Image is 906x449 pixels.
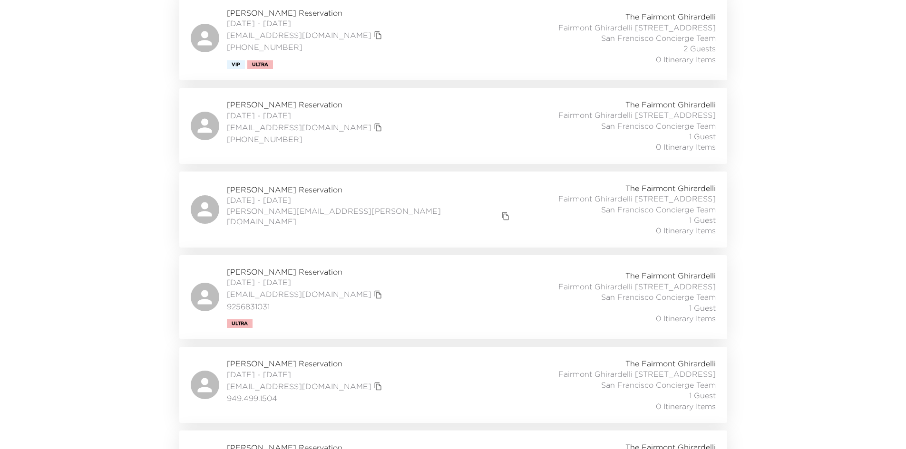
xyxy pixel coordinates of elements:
a: [EMAIL_ADDRESS][DOMAIN_NAME] [227,381,371,392]
span: Fairmont Ghirardelli [STREET_ADDRESS] [558,22,716,33]
span: 1 Guest [689,390,716,401]
span: The Fairmont Ghirardelli [625,11,716,22]
span: [DATE] - [DATE] [227,195,513,205]
span: [DATE] - [DATE] [227,18,385,29]
a: [PERSON_NAME] Reservation[DATE] - [DATE][EMAIL_ADDRESS][DOMAIN_NAME]copy primary member email949.... [179,347,727,423]
span: [PERSON_NAME] Reservation [227,358,385,369]
span: The Fairmont Ghirardelli [625,270,716,281]
a: [PERSON_NAME] Reservation[DATE] - [DATE][PERSON_NAME][EMAIL_ADDRESS][PERSON_NAME][DOMAIN_NAME]cop... [179,172,727,248]
a: [EMAIL_ADDRESS][DOMAIN_NAME] [227,30,371,40]
span: [PERSON_NAME] Reservation [227,99,385,110]
span: 1 Guest [689,303,716,313]
span: San Francisco Concierge Team [601,33,716,43]
span: [PERSON_NAME] Reservation [227,184,513,195]
a: [EMAIL_ADDRESS][DOMAIN_NAME] [227,289,371,299]
span: 9256831031 [227,301,385,312]
span: Ultra [252,62,268,67]
button: copy primary member email [371,288,385,301]
span: San Francisco Concierge Team [601,292,716,302]
span: The Fairmont Ghirardelli [625,99,716,110]
span: 2 Guests [683,43,716,54]
span: Vip [232,62,240,67]
span: Fairmont Ghirardelli [STREET_ADDRESS] [558,193,716,204]
span: 0 Itinerary Items [656,142,716,152]
button: copy primary member email [371,121,385,134]
span: 0 Itinerary Items [656,54,716,65]
span: The Fairmont Ghirardelli [625,358,716,369]
span: San Francisco Concierge Team [601,204,716,215]
span: San Francisco Concierge Team [601,380,716,390]
span: [DATE] - [DATE] [227,110,385,121]
button: copy primary member email [371,29,385,42]
button: copy primary member email [499,210,512,223]
span: [PERSON_NAME] Reservation [227,8,385,18]
a: [PERSON_NAME][EMAIL_ADDRESS][PERSON_NAME][DOMAIN_NAME] [227,206,499,227]
span: San Francisco Concierge Team [601,121,716,131]
button: copy primary member email [371,380,385,393]
span: [DATE] - [DATE] [227,369,385,380]
span: The Fairmont Ghirardelli [625,183,716,193]
span: Fairmont Ghirardelli [STREET_ADDRESS] [558,281,716,292]
span: 0 Itinerary Items [656,313,716,324]
a: [PERSON_NAME] Reservation[DATE] - [DATE][EMAIL_ADDRESS][DOMAIN_NAME]copy primary member email[PHO... [179,88,727,164]
span: 1 Guest [689,215,716,225]
span: [PERSON_NAME] Reservation [227,267,385,277]
span: 0 Itinerary Items [656,401,716,411]
a: [EMAIL_ADDRESS][DOMAIN_NAME] [227,122,371,133]
span: [PHONE_NUMBER] [227,42,385,52]
span: 0 Itinerary Items [656,225,716,236]
span: [PHONE_NUMBER] [227,134,385,144]
span: Ultra [232,321,248,326]
a: [PERSON_NAME] Reservation[DATE] - [DATE][EMAIL_ADDRESS][DOMAIN_NAME]copy primary member email9256... [179,255,727,339]
span: 949.499.1504 [227,393,385,403]
span: Fairmont Ghirardelli [STREET_ADDRESS] [558,110,716,120]
span: [DATE] - [DATE] [227,277,385,287]
span: Fairmont Ghirardelli [STREET_ADDRESS] [558,369,716,379]
span: 1 Guest [689,131,716,142]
